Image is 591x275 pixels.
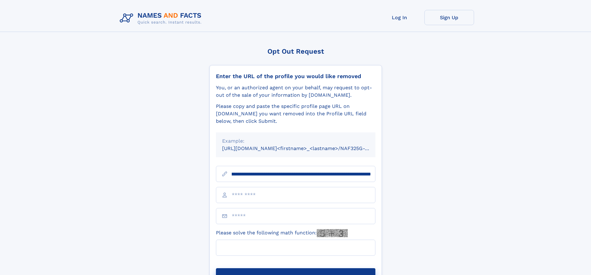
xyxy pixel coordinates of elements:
[424,10,474,25] a: Sign Up
[216,229,348,237] label: Please solve the following math function:
[216,84,375,99] div: You, or an authorized agent on your behalf, may request to opt-out of the sale of your informatio...
[216,103,375,125] div: Please copy and paste the specific profile page URL on [DOMAIN_NAME] you want removed into the Pr...
[216,73,375,80] div: Enter the URL of the profile you would like removed
[222,145,387,151] small: [URL][DOMAIN_NAME]<firstname>_<lastname>/NAF325G-xxxxxxxx
[222,137,369,145] div: Example:
[209,47,382,55] div: Opt Out Request
[375,10,424,25] a: Log In
[117,10,207,27] img: Logo Names and Facts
